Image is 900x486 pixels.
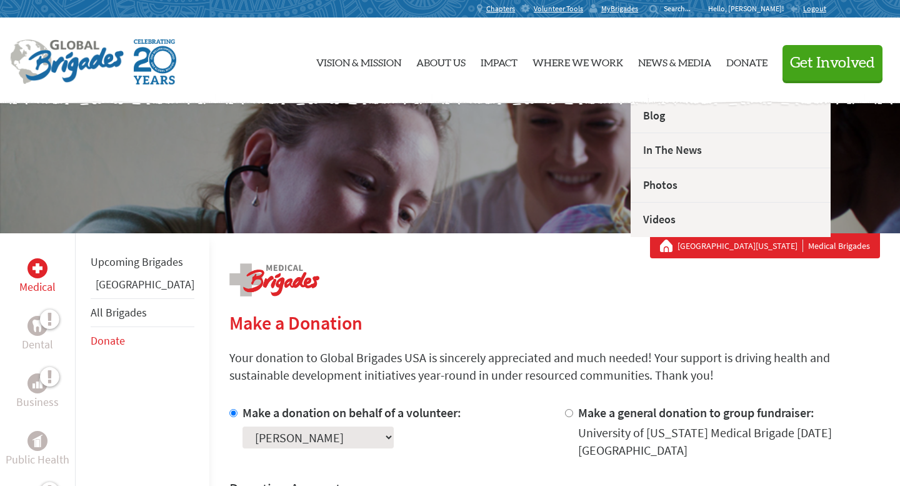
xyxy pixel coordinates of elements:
div: University of [US_STATE] Medical Brigade [DATE] [GEOGRAPHIC_DATA] [578,424,881,459]
a: Where We Work [532,28,623,93]
li: All Brigades [91,298,194,327]
a: Videos [631,202,831,237]
p: Public Health [6,451,69,468]
label: Make a donation on behalf of a volunteer: [242,405,461,420]
span: Volunteer Tools [534,4,583,14]
img: Business [32,378,42,388]
h2: Make a Donation [229,311,880,334]
a: Upcoming Brigades [91,255,183,269]
a: Donate [726,28,767,93]
a: All Brigades [91,305,147,320]
a: Photos [631,168,831,203]
span: MyBrigades [601,4,638,14]
a: BusinessBusiness [16,373,59,411]
a: DentalDental [22,316,53,353]
img: Global Brigades Celebrating 20 Years [134,39,176,84]
a: Vision & Mission [316,28,401,93]
a: In The News [631,133,831,168]
img: Dental [32,320,42,332]
label: Make a general donation to group fundraiser: [578,405,814,420]
span: Get Involved [790,56,875,71]
div: Business [27,373,47,393]
li: Guatemala [91,276,194,298]
li: Upcoming Brigades [91,248,194,276]
a: Donate [91,333,125,348]
p: Hello, [PERSON_NAME]! [708,4,790,14]
a: News & Media [638,28,711,93]
img: Global Brigades Logo [10,39,124,84]
a: Blog [631,98,831,133]
input: Search... [664,4,699,13]
div: Medical [27,258,47,278]
a: Logout [790,4,826,14]
a: About Us [416,28,466,93]
div: Dental [27,316,47,336]
a: MedicalMedical [19,258,56,296]
a: [GEOGRAPHIC_DATA][US_STATE] [677,240,803,252]
span: Chapters [486,4,515,14]
button: Get Involved [782,45,882,81]
img: Public Health [32,435,42,447]
div: Medical Brigades [660,240,870,252]
a: [GEOGRAPHIC_DATA] [96,277,194,291]
a: Impact [481,28,517,93]
p: Medical [19,278,56,296]
div: Public Health [27,431,47,451]
span: Logout [803,4,826,13]
p: Your donation to Global Brigades USA is sincerely appreciated and much needed! Your support is dr... [229,349,880,384]
a: Public HealthPublic Health [6,431,69,468]
p: Dental [22,336,53,353]
img: Medical [32,263,42,273]
p: Business [16,393,59,411]
img: logo-medical.png [229,263,319,296]
li: Donate [91,327,194,355]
